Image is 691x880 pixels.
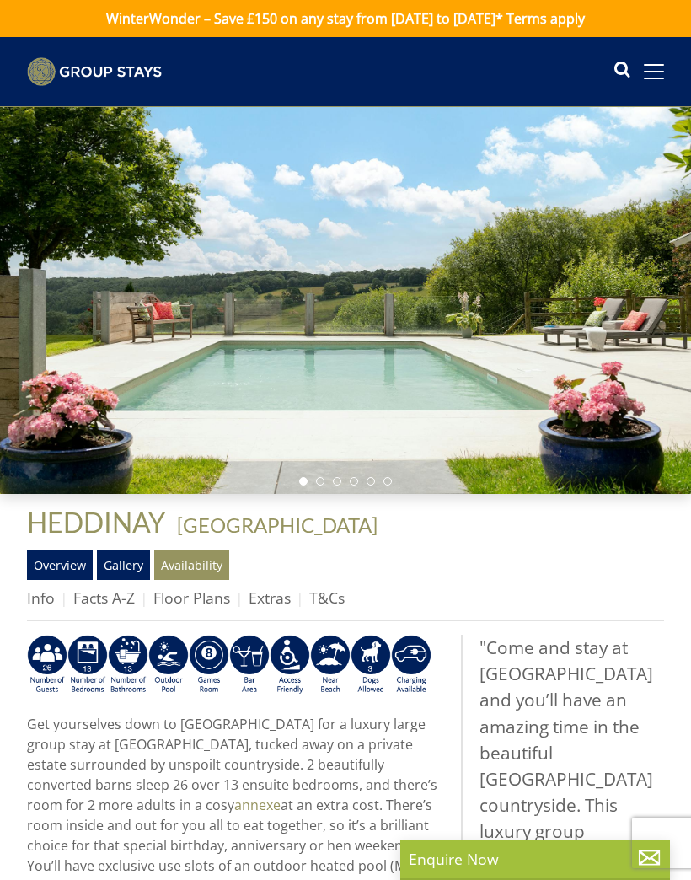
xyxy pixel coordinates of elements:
[27,588,55,608] a: Info
[309,588,345,608] a: T&Cs
[108,635,148,695] img: AD_4nXdmfO-uh49qcxK9-QFaFT0r7O4idqGJTgGYI3gIuKLsPsboq67qChqQ6o6SlqBN-jWZVeugPz6HHPjEA-um8Xmlg9JOu...
[27,57,162,86] img: Group Stays
[170,512,378,537] span: -
[249,588,291,608] a: Extras
[67,635,108,695] img: AD_4nXfqanf9qgJYe9IQTpxP3iC8icAZFmj-OVxpd7CBMc0Tqq1z09mrNIA5up3ybQVZt8V4LmKwkrV4rrfWvebyDF4HT8W4Y...
[234,796,281,814] a: annexe
[27,550,93,579] a: Overview
[27,506,165,539] span: HEDDINAY
[97,550,150,579] a: Gallery
[153,588,230,608] a: Floor Plans
[189,635,229,695] img: AD_4nXdrZMsjcYNLGsKuA84hRzvIbesVCpXJ0qqnwZoX5ch9Zjv73tWe4fnFRs2gJ9dSiUubhZXckSJX_mqrZBmYExREIfryF...
[148,635,189,695] img: AD_4nXeOeoZYYFbcIrK8VJ-Yel_F5WZAmFlCetvuwxNgd48z_c1TdkEuosSEhAngu0V0Prru5JaX1W-iip4kcDOBRFkhAt4fK...
[73,588,135,608] a: Facts A-Z
[154,550,229,579] a: Availability
[391,635,431,695] img: AD_4nXcnT2OPG21WxYUhsl9q61n1KejP7Pk9ESVM9x9VetD-X_UXXoxAKaMRZGYNcSGiAsmGyKm0QlThER1osyFXNLmuYOVBV...
[177,512,378,537] a: [GEOGRAPHIC_DATA]
[229,635,270,695] img: AD_4nXeUnLxUhQNc083Qf4a-s6eVLjX_ttZlBxbnREhztiZs1eT9moZ8e5Fzbx9LK6K9BfRdyv0AlCtKptkJvtknTFvAhI3RM...
[270,635,310,695] img: AD_4nXe3VD57-M2p5iq4fHgs6WJFzKj8B0b3RcPFe5LKK9rgeZlFmFoaMJPsJOOJzc7Q6RMFEqsjIZ5qfEJu1txG3QLmI_2ZW...
[409,848,662,870] p: Enquire Now
[27,506,170,539] a: HEDDINAY
[27,635,67,695] img: AD_4nXcSrZU_I1uxL3d7Vbf_qrsO854V9BVStIOERzXPeUKpjC-f3dxnRV7QValddWa9z_bSrX7M8wXixidFtbODQFNdBOt3i...
[351,635,391,695] img: AD_4nXd-jT5hHNksAPWhJAIRxcx8XLXGdLx_6Uzm9NHovndzqQrDZpGlbnGCADDtZpqPUzV0ZgC6WJCnnG57WItrTqLb6w-_3...
[310,635,351,695] img: AD_4nXe7lJTbYb9d3pOukuYsm3GQOjQ0HANv8W51pVFfFFAC8dZrqJkVAnU455fekK_DxJuzpgZXdFqYqXRzTpVfWE95bX3Bz...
